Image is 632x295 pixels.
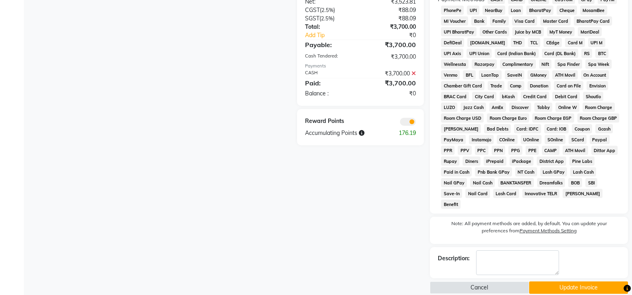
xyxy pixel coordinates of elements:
[544,124,569,133] span: Card: IOB
[299,23,360,31] div: Total:
[585,59,612,69] span: Spa Week
[441,156,459,166] span: Rupay
[529,281,628,294] button: Update Invoice
[520,227,577,234] label: Payment Methods Setting
[526,146,539,155] span: PPE
[555,59,582,69] span: Spa Finder
[371,31,422,40] div: ₹0
[441,27,476,36] span: UPI BharatPay
[467,6,479,15] span: UPI
[441,178,467,187] span: Nail GPay
[577,113,620,123] span: Room Charge GBP
[514,124,541,133] span: Card: IDFC
[555,103,579,112] span: Online W
[441,49,463,58] span: UPI Axis
[591,146,618,155] span: Dittor App
[470,178,495,187] span: Nail Cash
[441,135,466,144] span: PayMaya
[472,92,496,101] span: City Card
[528,70,549,79] span: GMoney
[508,6,524,15] span: Loan
[588,38,605,47] span: UPI M
[463,70,476,79] span: BFL
[552,70,578,79] span: ATH Movil
[563,189,602,198] span: [PERSON_NAME]
[480,27,509,36] span: Other Cards
[540,167,567,176] span: Lash GPay
[569,156,595,166] span: Pine Labs
[511,38,525,47] span: THD
[497,135,518,144] span: COnline
[484,156,506,166] span: iPrepaid
[543,38,562,47] span: CEdge
[484,124,511,133] span: Bad Debts
[565,38,585,47] span: Card M
[299,6,360,14] div: ( )
[539,59,552,69] span: Nift
[508,81,524,90] span: Comp
[557,6,577,15] span: Cheque
[441,38,464,47] span: DefiDeal
[528,81,551,90] span: Donation
[360,89,422,98] div: ₹0
[554,81,583,90] span: Card on File
[441,124,481,133] span: [PERSON_NAME]
[360,23,422,31] div: ₹3,700.00
[515,167,537,176] span: NT Cash
[492,146,506,155] span: PPN
[475,146,488,155] span: PPC
[542,146,559,155] span: CAMP
[512,16,537,26] span: Visa Card
[441,70,460,79] span: Venmo
[578,27,602,36] span: MariDeal
[299,89,360,98] div: Balance :
[360,69,422,78] div: ₹3,700.00
[305,63,416,69] div: Payments
[537,156,566,166] span: District App
[595,49,608,58] span: BTC
[441,189,462,198] span: Save-In
[572,124,592,133] span: Coupon
[467,49,492,58] span: UPI Union
[552,92,580,101] span: Debit Card
[498,178,534,187] span: BANKTANSFER
[305,15,319,22] span: SGST
[580,6,607,15] span: MosamBee
[570,167,596,176] span: Lash Cash
[321,15,333,22] span: 2.5%
[585,178,597,187] span: SBI
[299,69,360,78] div: CASH
[522,189,560,198] span: Innovative TELR
[441,113,484,123] span: Room Charge USD
[547,27,575,36] span: MyT Money
[510,156,534,166] span: iPackage
[360,14,422,23] div: ₹88.09
[461,103,486,112] span: Jazz Cash
[360,40,422,49] div: ₹3,700.00
[458,146,472,155] span: PPV
[441,167,472,176] span: Paid in Cash
[540,16,571,26] span: Master Card
[479,70,502,79] span: LoanTap
[475,167,512,176] span: Pnb Bank GPay
[581,70,609,79] span: On Account
[482,6,505,15] span: NearBuy
[505,70,525,79] span: SaveIN
[583,92,603,101] span: Shoutlo
[471,16,487,26] span: Bank
[438,220,620,238] label: Note: All payment methods are added, by default. You can update your preferences from
[509,103,532,112] span: Discover
[528,38,541,47] span: TCL
[299,31,371,40] a: Add Tip
[537,178,565,187] span: Dreamfolks
[534,103,552,112] span: Tabby
[299,14,360,23] div: ( )
[467,38,508,47] span: [DOMAIN_NAME]
[438,254,470,263] div: Description:
[441,6,464,15] span: PhonePe
[430,281,529,294] button: Cancel
[581,49,592,58] span: RS
[299,40,360,49] div: Payable:
[508,146,522,155] span: PPG
[488,81,504,90] span: Trade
